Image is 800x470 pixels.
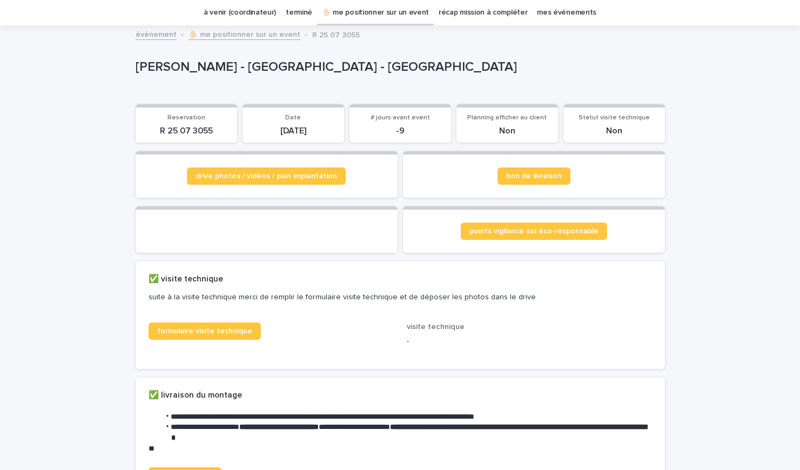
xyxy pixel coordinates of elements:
[157,327,252,335] span: formulaire visite technique
[312,28,360,40] p: R 25 07 3055
[149,323,261,340] a: formulaire visite technique
[136,28,177,40] a: événement
[498,167,570,185] a: bon de livraison
[196,172,337,180] span: drive photos / vidéos / plan implantation
[579,115,650,121] span: Statut visite technique
[469,227,599,235] span: points vigilance sol éco-responsable
[461,223,607,240] a: points vigilance sol éco-responsable
[249,126,338,136] p: [DATE]
[467,115,547,121] span: Planning afficher au client
[189,28,300,40] a: ✋🏻 me positionner sur un event
[142,126,231,136] p: R 25 07 3055
[570,126,658,136] p: Non
[187,167,346,185] a: drive photos / vidéos / plan implantation
[167,115,205,121] span: Reservation
[149,274,223,284] h2: ✅ visite technique
[356,126,445,136] p: -9
[407,336,652,347] p: -
[136,59,661,75] p: [PERSON_NAME] - [GEOGRAPHIC_DATA] - [GEOGRAPHIC_DATA]
[506,172,562,180] span: bon de livraison
[285,115,301,121] span: Date
[371,115,430,121] span: # jours avant event
[463,126,552,136] p: Non
[407,323,465,331] span: visite technique
[149,391,242,400] h2: ✅ livraison du montage
[149,292,648,302] p: suite à la visite technique merci de remplir le formulaire visite technique et de déposer les pho...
